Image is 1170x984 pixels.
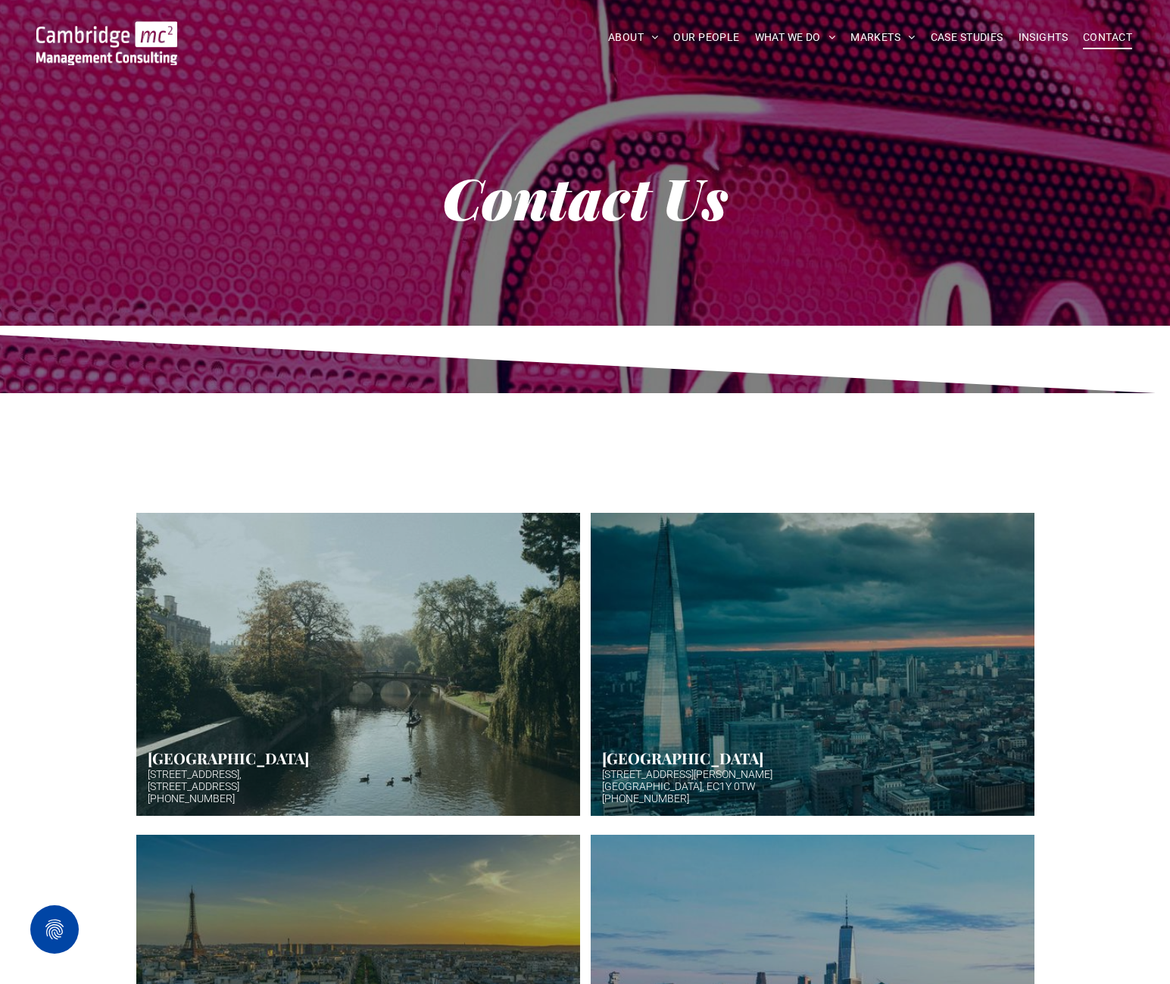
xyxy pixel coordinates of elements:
[136,513,580,816] a: Hazy afternoon photo of river and bridge in Cambridge. Punt boat in middle-distance. Trees either...
[36,23,177,39] a: Your Business Transformed | Cambridge Management Consulting
[601,26,666,49] a: ABOUT
[663,159,728,235] strong: Us
[747,26,844,49] a: WHAT WE DO
[36,21,177,65] img: Go to Homepage
[1075,26,1140,49] a: CONTACT
[923,26,1011,49] a: CASE STUDIES
[1011,26,1075,49] a: INSIGHTS
[843,26,922,49] a: MARKETS
[666,26,747,49] a: OUR PEOPLE
[442,159,650,235] strong: Contact
[591,513,1034,816] a: Aerial photo of Tower Bridge, London. Thames snakes into distance. Hazy background.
